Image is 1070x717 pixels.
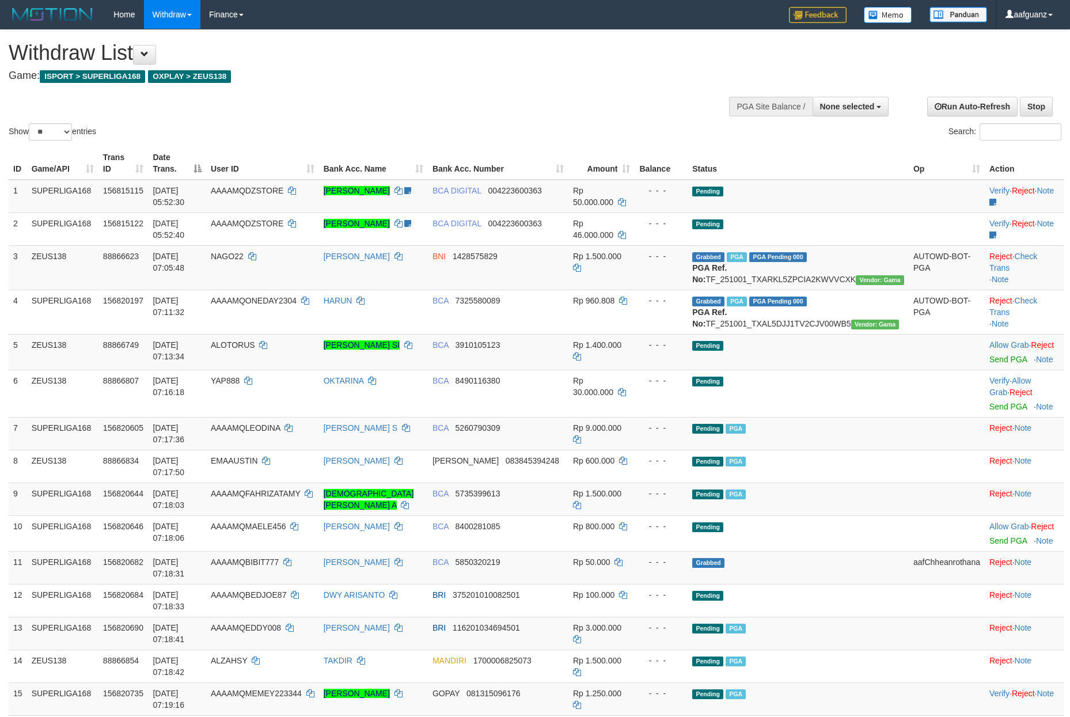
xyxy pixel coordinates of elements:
[749,297,807,306] span: PGA Pending
[319,147,428,180] th: Bank Acc. Name: activate to sort column ascending
[1036,536,1053,545] a: Note
[985,417,1064,450] td: ·
[1012,186,1035,195] a: Reject
[692,252,724,262] span: Grabbed
[989,623,1012,632] a: Reject
[103,219,143,228] span: 156815122
[1036,402,1053,411] a: Note
[749,252,807,262] span: PGA Pending
[211,456,258,465] span: EMAAUSTIN
[428,147,568,180] th: Bank Acc. Number: activate to sort column ascending
[9,147,27,180] th: ID
[211,376,240,385] span: YAP888
[27,450,98,483] td: ZEUS138
[1012,219,1035,228] a: Reject
[688,290,909,334] td: TF_251001_TXAL5DJJ1TV2CJV00WB5
[153,456,184,477] span: [DATE] 07:17:50
[211,522,286,531] span: AAAAMQMAELE456
[9,515,27,551] td: 10
[103,252,139,261] span: 88866623
[211,489,301,498] span: AAAAMQFAHRIZATAMY
[989,456,1012,465] a: Reject
[989,252,1037,272] a: Check Trans
[211,186,284,195] span: AAAAMQDZSTORE
[40,70,145,83] span: ISPORT > SUPERLIGA168
[103,340,139,350] span: 88866749
[9,650,27,682] td: 14
[1015,623,1032,632] a: Note
[9,6,96,23] img: MOTION_logo.png
[985,370,1064,417] td: · ·
[909,551,985,584] td: aafChheanrothana
[989,689,1010,698] a: Verify
[813,97,889,116] button: None selected
[985,650,1064,682] td: ·
[692,341,723,351] span: Pending
[27,147,98,180] th: Game/API: activate to sort column ascending
[573,423,621,433] span: Rp 9.000.000
[985,617,1064,650] td: ·
[9,370,27,417] td: 6
[692,624,723,633] span: Pending
[456,296,500,305] span: Copy 7325580089 to clipboard
[639,556,683,568] div: - - -
[985,551,1064,584] td: ·
[466,689,520,698] span: Copy 081315096176 to clipboard
[948,123,1061,141] label: Search:
[432,186,481,195] span: BCA DIGITAL
[9,70,702,82] h4: Game:
[27,483,98,515] td: SUPERLIGA168
[432,219,481,228] span: BCA DIGITAL
[456,340,500,350] span: Copy 3910105123 to clipboard
[27,245,98,290] td: ZEUS138
[635,147,688,180] th: Balance
[820,102,875,111] span: None selected
[985,147,1064,180] th: Action
[1036,355,1053,364] a: Note
[153,219,184,240] span: [DATE] 05:52:40
[9,617,27,650] td: 13
[153,656,184,677] span: [DATE] 07:18:42
[324,376,364,385] a: OKTARINA
[153,296,184,317] span: [DATE] 07:11:32
[1012,689,1035,698] a: Reject
[103,590,143,600] span: 156820684
[989,252,1012,261] a: Reject
[989,376,1010,385] a: Verify
[573,252,621,261] span: Rp 1.500.000
[506,456,559,465] span: Copy 083845394248 to clipboard
[692,424,723,434] span: Pending
[1020,97,1053,116] a: Stop
[453,623,520,632] span: Copy 116201034694501 to clipboard
[211,656,248,665] span: ALZAHSY
[324,186,390,195] a: [PERSON_NAME]
[992,275,1009,284] a: Note
[473,656,532,665] span: Copy 1700006825073 to clipboard
[985,584,1064,617] td: ·
[989,376,1031,397] span: ·
[488,219,541,228] span: Copy 004223600363 to clipboard
[639,622,683,633] div: - - -
[148,70,231,83] span: OXPLAY > ZEUS138
[453,252,498,261] span: Copy 1428575829 to clipboard
[153,590,184,611] span: [DATE] 07:18:33
[324,522,390,531] a: [PERSON_NAME]
[153,557,184,578] span: [DATE] 07:18:31
[573,186,613,207] span: Rp 50.000.000
[453,590,520,600] span: Copy 375201010082501 to clipboard
[1015,456,1032,465] a: Note
[726,657,746,666] span: Marked by aaftanly
[992,319,1009,328] a: Note
[688,245,909,290] td: TF_251001_TXARKL5ZPCIA2KWVVCXK
[9,213,27,245] td: 2
[573,296,614,305] span: Rp 960.808
[211,689,302,698] span: AAAAMQMEMEY223344
[27,370,98,417] td: ZEUS138
[153,423,184,444] span: [DATE] 07:17:36
[98,147,149,180] th: Trans ID: activate to sort column ascending
[927,97,1018,116] a: Run Auto-Refresh
[692,297,724,306] span: Grabbed
[432,456,499,465] span: [PERSON_NAME]
[153,186,184,207] span: [DATE] 05:52:30
[432,340,449,350] span: BCA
